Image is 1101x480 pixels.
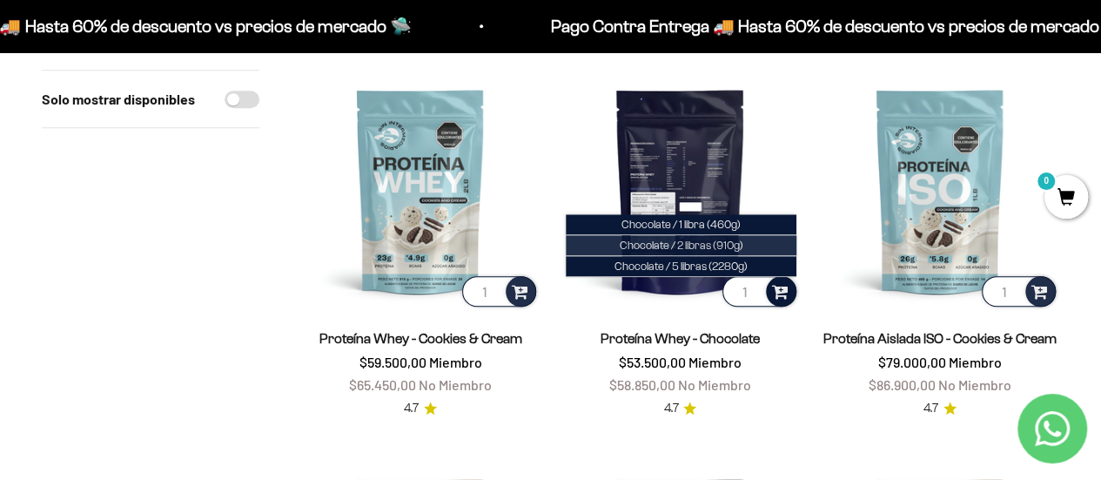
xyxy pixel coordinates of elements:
[923,399,957,418] a: 4.74.7 de 5.0 estrellas
[349,376,416,393] span: $65.450,00
[688,354,742,370] span: Miembro
[429,354,482,370] span: Miembro
[359,354,426,370] span: $59.500,00
[923,399,938,418] span: 4.7
[42,88,195,111] label: Solo mostrar disponibles
[319,331,522,346] a: Proteína Whey - Cookies & Cream
[663,399,678,418] span: 4.7
[619,354,686,370] span: $53.500,00
[878,354,946,370] span: $79.000,00
[561,71,799,310] img: Proteína Whey - Chocolate
[869,376,936,393] span: $86.900,00
[614,260,748,273] span: Chocolate / 5 libras (2280g)
[419,376,492,393] span: No Miembro
[949,354,1002,370] span: Miembro
[601,331,760,346] a: Proteína Whey - Chocolate
[609,376,675,393] span: $58.850,00
[1036,171,1057,192] mark: 0
[620,239,743,252] span: Chocolate / 2 libras (910g)
[404,399,437,418] a: 4.74.7 de 5.0 estrellas
[404,399,419,418] span: 4.7
[621,218,741,231] span: Chocolate / 1 libra (460g)
[938,376,1011,393] span: No Miembro
[678,376,751,393] span: No Miembro
[823,331,1057,346] a: Proteína Aislada ISO - Cookies & Cream
[663,399,696,418] a: 4.74.7 de 5.0 estrellas
[1044,189,1088,208] a: 0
